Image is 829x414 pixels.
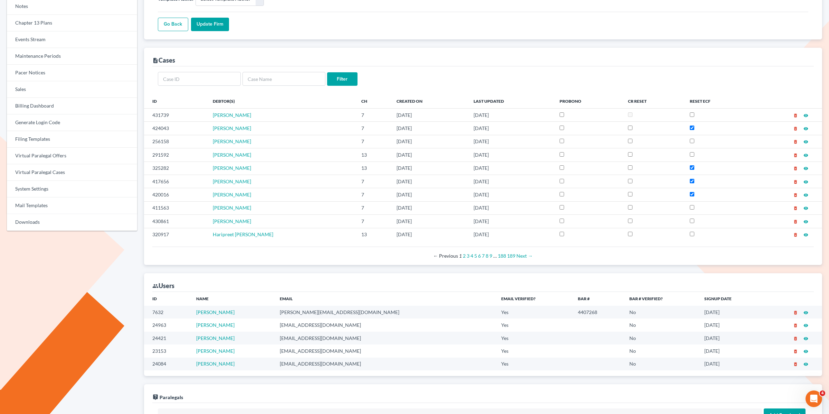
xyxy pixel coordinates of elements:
td: [DATE] [468,135,554,148]
i: visibility [803,193,808,197]
i: visibility [803,362,808,367]
i: visibility [803,349,808,354]
td: 424043 [144,122,207,135]
a: visibility [803,231,808,237]
a: visibility [803,348,808,354]
a: delete_forever [793,231,798,237]
a: Filing Templates [7,131,137,148]
iframe: Intercom live chat [806,390,822,407]
a: delete_forever [793,361,798,367]
a: [PERSON_NAME] [196,322,235,328]
i: description [152,57,159,64]
i: delete_forever [793,180,798,184]
td: 24963 [144,319,191,331]
td: [DATE] [699,344,764,357]
td: 7632 [144,306,191,319]
a: Page 6 [478,253,481,259]
a: Downloads [7,214,137,231]
td: [DATE] [391,108,468,121]
a: delete_forever [793,322,798,328]
i: visibility [803,232,808,237]
i: live_help [152,394,159,400]
td: 13 [356,228,391,241]
td: 7 [356,175,391,188]
td: 291592 [144,148,207,162]
i: visibility [803,139,808,144]
a: Go Back [158,18,188,31]
td: 7 [356,201,391,214]
a: [PERSON_NAME] [196,309,235,315]
div: Cases [152,56,175,64]
a: Events Stream [7,31,137,48]
a: Page 7 [482,253,485,259]
a: delete_forever [793,192,798,197]
td: 430861 [144,215,207,228]
a: Page 8 [486,253,488,259]
td: [DATE] [468,188,554,201]
span: [PERSON_NAME] [213,138,251,144]
a: Page 9 [489,253,492,259]
td: No [624,306,699,319]
a: [PERSON_NAME] [196,348,235,354]
td: 417656 [144,175,207,188]
a: visibility [803,192,808,197]
i: delete_forever [793,193,798,197]
a: [PERSON_NAME] [213,218,251,224]
td: [DATE] [391,215,468,228]
td: 7 [356,215,391,228]
i: visibility [803,219,808,224]
a: visibility [803,205,808,211]
div: Users [152,282,174,290]
td: 325282 [144,162,207,175]
a: delete_forever [793,152,798,158]
td: [DATE] [391,201,468,214]
td: 13 [356,162,391,175]
td: 23153 [144,344,191,357]
i: delete_forever [793,113,798,118]
a: [PERSON_NAME] [213,178,251,184]
td: 420016 [144,188,207,201]
th: Signup Date [699,292,764,306]
td: Yes [496,332,572,344]
i: visibility [803,180,808,184]
th: ID [144,292,191,306]
td: [DATE] [468,215,554,228]
a: [PERSON_NAME] [213,165,251,171]
a: Page 5 [474,253,477,259]
a: delete_forever [793,309,798,315]
td: [DATE] [468,201,554,214]
td: [DATE] [391,162,468,175]
a: System Settings [7,181,137,197]
i: delete_forever [793,206,798,211]
td: [DATE] [391,175,468,188]
th: Debtor(s) [207,94,356,108]
a: [PERSON_NAME] [213,205,251,211]
a: Page 189 [507,253,515,259]
td: 320917 [144,228,207,241]
a: [PERSON_NAME] [213,125,251,131]
a: [PERSON_NAME] [213,192,251,197]
a: delete_forever [793,348,798,354]
i: delete_forever [793,336,798,341]
i: visibility [803,113,808,118]
i: visibility [803,153,808,158]
td: [DATE] [391,122,468,135]
td: [DATE] [468,162,554,175]
a: Sales [7,81,137,98]
td: Yes [496,306,572,319]
td: 411563 [144,201,207,214]
a: delete_forever [793,125,798,131]
td: Yes [496,358,572,370]
td: [DATE] [699,306,764,319]
a: Page 188 [498,253,506,259]
th: Created On [391,94,468,108]
a: Haripreet [PERSON_NAME] [213,231,273,237]
td: Yes [496,344,572,357]
td: [DATE] [699,319,764,331]
td: [DATE] [699,332,764,344]
td: [DATE] [468,175,554,188]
